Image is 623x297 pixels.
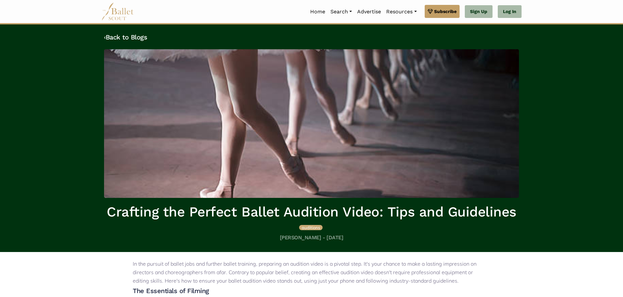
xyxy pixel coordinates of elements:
h1: Crafting the Perfect Ballet Audition Video: Tips and Guidelines [104,203,519,221]
img: header_image.img [104,49,519,198]
span: auditions [302,225,320,230]
a: Resources [384,5,419,19]
h4: The Essentials of Filming [133,287,490,295]
a: Home [308,5,328,19]
span: Subscribe [434,8,457,15]
a: ‹Back to Blogs [104,33,147,41]
a: Advertise [355,5,384,19]
a: auditions [299,224,323,230]
a: Search [328,5,355,19]
a: Log In [498,5,522,18]
code: ‹ [104,33,106,41]
a: Subscribe [425,5,460,18]
img: gem.svg [428,8,433,15]
a: Sign Up [465,5,493,18]
h5: [PERSON_NAME] - [DATE] [104,234,519,241]
p: In the pursuit of ballet jobs and further ballet training, preparing an audition video is a pivot... [133,260,490,285]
